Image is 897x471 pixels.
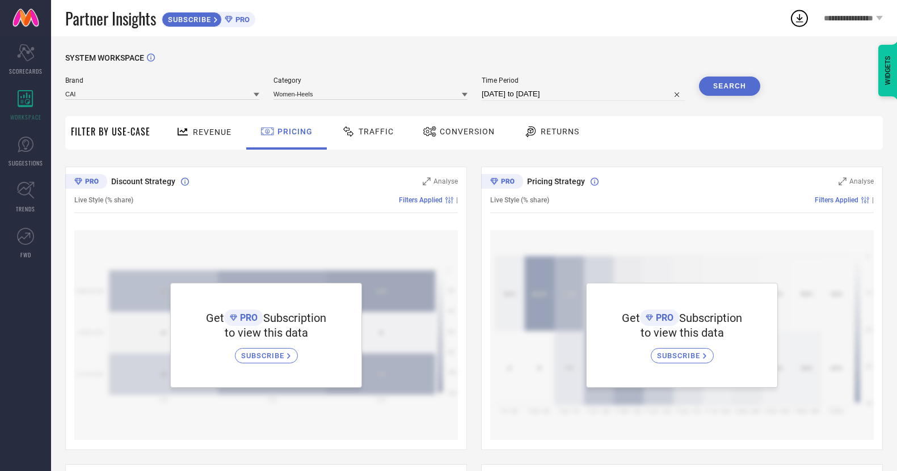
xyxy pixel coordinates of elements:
[481,174,523,191] div: Premium
[162,15,214,24] span: SUBSCRIBE
[9,67,43,75] span: SCORECARDS
[359,127,394,136] span: Traffic
[273,77,468,84] span: Category
[277,127,313,136] span: Pricing
[237,312,258,323] span: PRO
[622,311,640,325] span: Get
[657,351,703,360] span: SUBSCRIBE
[423,177,431,185] svg: Zoom
[74,196,133,204] span: Live Style (% share)
[225,326,308,340] span: to view this data
[440,127,495,136] span: Conversion
[65,7,156,30] span: Partner Insights
[65,174,107,191] div: Premium
[482,77,685,84] span: Time Period
[541,127,579,136] span: Returns
[241,351,287,360] span: SUBSCRIBE
[490,196,549,204] span: Live Style (% share)
[433,177,458,185] span: Analyse
[9,159,43,167] span: SUGGESTIONS
[456,196,458,204] span: |
[815,196,858,204] span: Filters Applied
[641,326,724,340] span: to view this data
[162,9,255,27] a: SUBSCRIBEPRO
[651,340,714,363] a: SUBSCRIBE
[65,53,144,62] span: SYSTEM WORKSPACE
[482,87,685,101] input: Select time period
[679,311,742,325] span: Subscription
[65,77,259,84] span: Brand
[71,125,150,138] span: Filter By Use-Case
[20,251,31,259] span: FWD
[16,205,35,213] span: TRENDS
[235,340,298,363] a: SUBSCRIBE
[527,177,585,186] span: Pricing Strategy
[699,77,760,96] button: Search
[206,311,224,325] span: Get
[193,128,231,137] span: Revenue
[839,177,847,185] svg: Zoom
[399,196,443,204] span: Filters Applied
[10,113,41,121] span: WORKSPACE
[653,312,673,323] span: PRO
[872,196,874,204] span: |
[111,177,175,186] span: Discount Strategy
[789,8,810,28] div: Open download list
[849,177,874,185] span: Analyse
[233,15,250,24] span: PRO
[263,311,326,325] span: Subscription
